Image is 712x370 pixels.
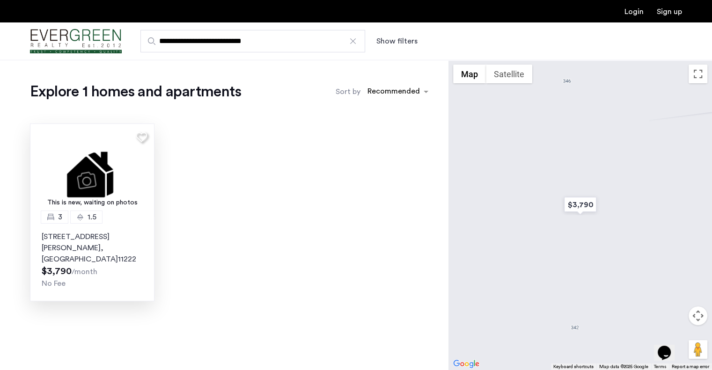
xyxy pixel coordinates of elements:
div: This is new, waiting on photos [35,198,150,208]
div: $3,790 [560,194,600,215]
button: Show or hide filters [376,36,418,47]
img: logo [30,24,122,59]
a: Open this area in Google Maps (opens a new window) [451,358,482,370]
sub: /month [72,268,97,276]
img: Google [451,358,482,370]
h1: Explore 1 homes and apartments [30,82,241,101]
button: Toggle fullscreen view [689,65,707,83]
a: 31.5[STREET_ADDRESS][PERSON_NAME], [GEOGRAPHIC_DATA]11222No Fee [30,217,154,301]
a: Login [624,8,644,15]
button: Keyboard shortcuts [553,363,594,370]
label: Sort by [336,86,360,97]
div: Recommended [366,86,420,99]
iframe: chat widget [654,333,684,361]
span: No Fee [42,280,66,287]
span: 1.5 [88,211,96,223]
button: Show satellite imagery [486,65,532,83]
span: Map data ©2025 Google [599,364,648,369]
a: Registration [657,8,682,15]
span: 3 [58,211,62,223]
button: Map camera controls [689,306,707,325]
a: Cazamio Logo [30,24,122,59]
p: [STREET_ADDRESS][PERSON_NAME] 11222 [42,231,143,265]
a: Terms (opens in new tab) [654,363,666,370]
span: $3,790 [42,267,72,276]
ng-select: sort-apartment [363,83,433,100]
button: Show street map [453,65,486,83]
button: Drag Pegman onto the map to open Street View [689,340,707,359]
img: 1.gif [30,123,154,217]
a: This is new, waiting on photos [30,123,154,217]
a: Report a map error [672,363,709,370]
input: Apartment Search [140,30,365,52]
